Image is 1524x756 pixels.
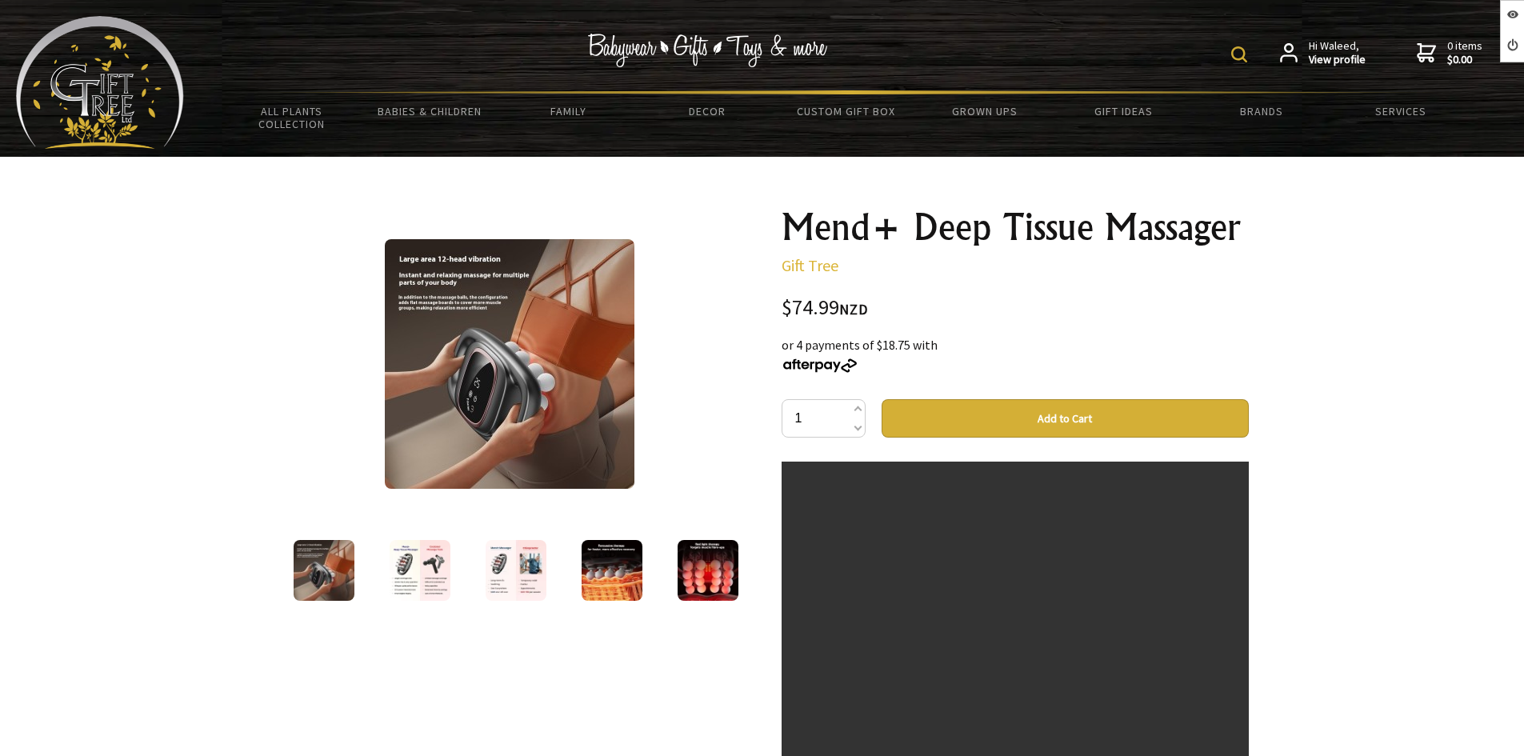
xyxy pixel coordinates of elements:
[588,34,828,67] img: Babywear - Gifts - Toys & more
[782,208,1249,246] h1: Mend+ Deep Tissue Massager
[499,94,638,128] a: Family
[1231,46,1247,62] img: product search
[1280,39,1366,67] a: Hi Waleed,View profile
[1309,39,1366,67] span: Hi Waleed,
[678,540,738,601] img: Mend+ Deep Tissue Massager
[839,300,868,318] span: NZD
[882,399,1249,438] button: Add to Cart
[294,540,354,601] img: Mend+ Deep Tissue Massager
[361,94,499,128] a: Babies & Children
[390,540,450,601] img: Mend+ Deep Tissue Massager
[16,16,184,149] img: Babyware - Gifts - Toys and more...
[1417,39,1482,67] a: 0 items$0.00
[222,94,361,141] a: All Plants Collection
[486,540,546,601] img: Mend+ Deep Tissue Massager
[582,540,642,601] img: Mend+ Deep Tissue Massager
[782,335,1249,374] div: or 4 payments of $18.75 with
[1447,53,1482,67] strong: $0.00
[782,255,838,275] a: Gift Tree
[782,358,858,373] img: Afterpay
[1193,94,1331,128] a: Brands
[385,239,634,489] img: Mend+ Deep Tissue Massager
[777,94,915,128] a: Custom Gift Box
[1309,53,1366,67] strong: View profile
[1447,38,1482,67] span: 0 items
[1054,94,1192,128] a: Gift Ideas
[1331,94,1470,128] a: Services
[782,298,1249,319] div: $74.99
[915,94,1054,128] a: Grown Ups
[638,94,776,128] a: Decor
